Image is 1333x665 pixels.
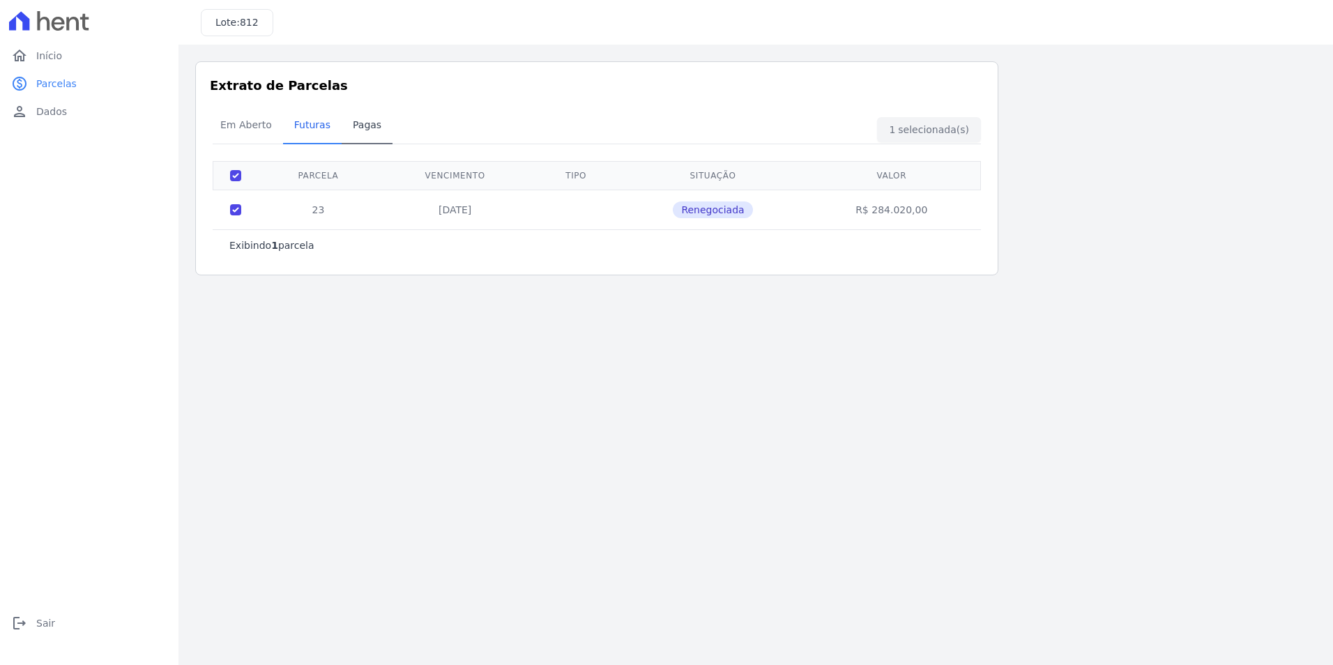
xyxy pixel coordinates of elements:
[229,238,314,252] p: Exibindo parcela
[620,161,805,190] th: Situação
[286,111,339,139] span: Futuras
[6,42,173,70] a: homeInício
[210,76,984,95] h3: Extrato de Parcelas
[6,98,173,125] a: personDados
[531,161,620,190] th: Tipo
[271,240,278,251] b: 1
[805,161,977,190] th: Valor
[258,190,379,229] td: 23
[344,111,390,139] span: Pagas
[36,49,62,63] span: Início
[6,609,173,637] a: logoutSair
[212,111,280,139] span: Em Aberto
[673,201,752,218] span: Renegociada
[11,103,28,120] i: person
[379,190,532,229] td: [DATE]
[209,108,283,144] a: Em Aberto
[215,15,259,30] h3: Lote:
[379,161,532,190] th: Vencimento
[11,615,28,632] i: logout
[6,70,173,98] a: paidParcelas
[36,77,77,91] span: Parcelas
[342,108,393,144] a: Pagas
[11,47,28,64] i: home
[11,75,28,92] i: paid
[36,105,67,119] span: Dados
[258,161,379,190] th: Parcela
[283,108,342,144] a: Futuras
[240,17,259,28] span: 812
[805,190,977,229] td: R$ 284.020,00
[36,616,55,630] span: Sair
